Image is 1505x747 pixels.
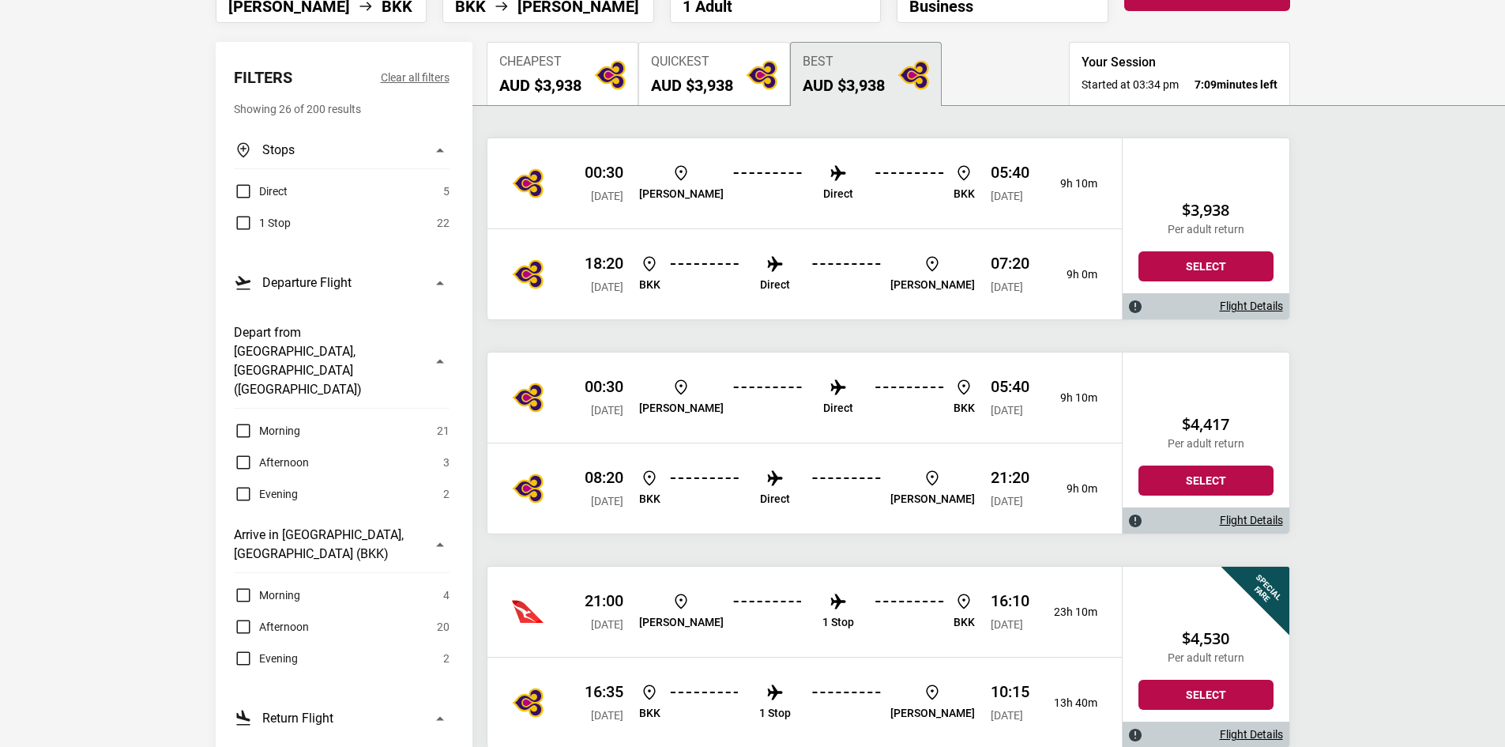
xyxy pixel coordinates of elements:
[1220,514,1283,527] a: Flight Details
[234,526,421,564] h3: Arrive in [GEOGRAPHIC_DATA], [GEOGRAPHIC_DATA] (BKK)
[259,213,291,232] span: 1 Stop
[639,402,724,415] p: [PERSON_NAME]
[1195,78,1217,91] span: 7:09
[991,377,1029,396] p: 05:40
[234,213,291,232] label: 1 Stop
[499,55,581,70] span: Cheapest
[1138,201,1274,220] h2: $3,938
[591,281,623,293] span: [DATE]
[234,516,450,573] button: Arrive in [GEOGRAPHIC_DATA], [GEOGRAPHIC_DATA] (BKK)
[823,402,853,415] p: Direct
[437,213,450,232] span: 22
[639,187,724,201] p: [PERSON_NAME]
[585,468,623,487] p: 08:20
[822,616,854,629] p: 1 Stop
[234,314,450,409] button: Depart from [GEOGRAPHIC_DATA], [GEOGRAPHIC_DATA] ([GEOGRAPHIC_DATA])
[512,258,544,290] img: Philippine Airlines
[512,596,544,628] img: Malaysia Airlines
[1220,300,1283,313] a: Flight Details
[234,617,309,636] label: Afternoon
[1042,696,1097,710] p: 13h 40m
[890,492,975,506] p: [PERSON_NAME]
[234,100,450,119] p: Showing 26 of 200 results
[1123,293,1289,319] div: Flight Details
[954,402,975,415] p: BKK
[437,617,450,636] span: 20
[1042,268,1097,281] p: 9h 0m
[760,278,790,292] p: Direct
[1138,437,1274,451] p: Per adult return
[639,278,660,292] p: BKK
[1042,391,1097,405] p: 9h 10m
[259,421,300,440] span: Morning
[991,281,1023,293] span: [DATE]
[1138,223,1274,236] p: Per adult return
[381,68,450,87] button: Clear all filters
[991,591,1029,610] p: 16:10
[1123,507,1289,534] div: Flight Details
[259,182,288,201] span: Direct
[591,495,623,507] span: [DATE]
[234,131,450,169] button: Stops
[954,616,975,629] p: BKK
[512,687,544,719] img: Malaysia Airlines
[591,190,623,202] span: [DATE]
[259,586,300,605] span: Morning
[262,141,295,160] h3: Stops
[991,618,1023,631] span: [DATE]
[234,453,309,472] label: Afternoon
[585,163,623,182] p: 00:30
[1138,415,1274,434] h2: $4,417
[991,495,1023,507] span: [DATE]
[991,709,1023,722] span: [DATE]
[890,278,975,292] p: [PERSON_NAME]
[259,649,298,668] span: Evening
[234,700,450,737] button: Return Flight
[262,274,352,292] h3: Departure Flight
[234,586,300,605] label: Morning
[1082,55,1277,70] h3: Your Session
[639,616,724,629] p: [PERSON_NAME]
[1138,466,1274,496] button: Select
[803,76,885,95] h2: AUD $3,938
[823,187,853,201] p: Direct
[259,453,309,472] span: Afternoon
[437,421,450,440] span: 21
[585,682,623,701] p: 16:35
[234,264,450,301] button: Departure Flight
[443,485,450,504] span: 2
[443,453,450,472] span: 3
[991,254,1029,273] p: 07:20
[499,76,581,95] h2: AUD $3,938
[512,473,544,504] img: Malaysia Airlines
[591,404,623,417] span: [DATE]
[890,707,975,720] p: [PERSON_NAME]
[991,682,1029,701] p: 10:15
[234,323,421,399] h3: Depart from [GEOGRAPHIC_DATA], [GEOGRAPHIC_DATA] ([GEOGRAPHIC_DATA])
[991,163,1029,182] p: 05:40
[591,709,623,722] span: [DATE]
[760,492,790,506] p: Direct
[651,76,733,95] h2: AUD $3,938
[259,617,309,636] span: Afternoon
[991,190,1023,202] span: [DATE]
[1220,728,1283,741] a: Flight Details
[1195,77,1277,92] strong: minutes left
[991,404,1023,417] span: [DATE]
[234,485,298,504] label: Evening
[234,421,300,440] label: Morning
[1138,651,1274,665] p: Per adult return
[954,187,975,201] p: BKK
[234,68,292,87] h2: Filters
[1138,251,1274,281] button: Select
[443,586,450,605] span: 4
[1138,680,1274,710] button: Select
[759,707,791,720] p: 1 Stop
[1042,482,1097,496] p: 9h 0m
[443,649,450,668] span: 2
[585,591,623,610] p: 21:00
[234,649,298,668] label: Evening
[512,382,544,413] img: Malaysia Airlines
[487,138,1122,319] div: THAI Airways 00:30 [DATE] [PERSON_NAME] Direct BKK 05:40 [DATE] 9h 10mTHAI Airways 18:20 [DATE] B...
[585,254,623,273] p: 18:20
